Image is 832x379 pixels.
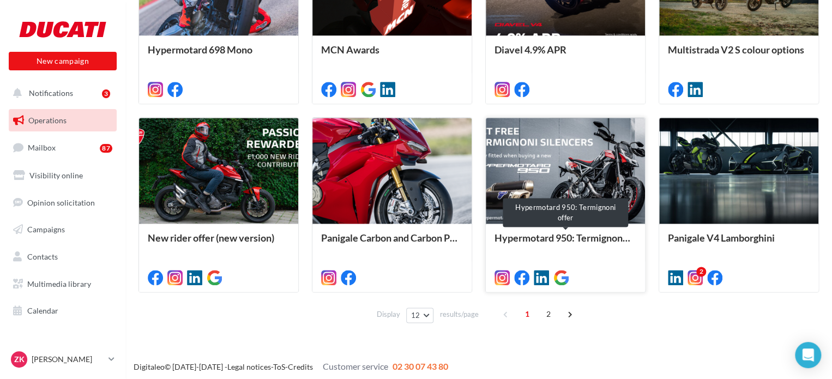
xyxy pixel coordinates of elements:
span: Opinion solicitation [27,197,95,207]
a: Opinion solicitation [7,191,119,214]
span: Visibility online [29,171,83,180]
div: Hypermotard 950: Termignoni offer [495,232,636,254]
div: Hypermotard 950: Termignoni offer [503,198,628,227]
a: Operations [7,109,119,132]
span: Multimedia library [27,279,91,288]
a: Legal notices [227,362,271,371]
div: Panigale V4 Lamborghini [668,232,810,254]
a: Multimedia library [7,273,119,296]
span: results/page [439,309,478,320]
a: ZK [PERSON_NAME] [9,349,117,370]
span: 1 [519,305,536,323]
p: [PERSON_NAME] [32,354,104,365]
button: 12 [406,308,434,323]
div: Diavel 4.9% APR [495,44,636,66]
span: 12 [411,311,420,320]
a: Visibility online [7,164,119,187]
div: Hypermotard 698 Mono [148,44,290,66]
span: Operations [28,116,67,125]
span: 02 30 07 43 80 [393,361,448,371]
span: Display [377,309,400,320]
button: Notifications 3 [7,82,114,105]
span: Campaigns [27,225,65,234]
div: New rider offer (new version) [148,232,290,254]
span: Customer service [323,361,388,371]
div: Multistrada V2 S colour options [668,44,810,66]
a: Contacts [7,245,119,268]
a: Mailbox87 [7,136,119,159]
a: Campaigns [7,218,119,241]
span: © [DATE]-[DATE] - - - [134,362,448,371]
div: 2 [696,267,706,276]
a: Calendar [7,299,119,322]
div: 87 [100,144,112,153]
span: Mailbox [28,143,56,152]
div: Open Intercom Messenger [795,342,821,368]
span: 2 [540,305,557,323]
span: Contacts [27,252,58,261]
div: MCN Awards [321,44,463,66]
button: New campaign [9,52,117,70]
div: 3 [102,89,110,98]
a: Digitaleo [134,362,165,371]
a: Credits [288,362,313,371]
span: Calendar [27,306,58,315]
span: Notifications [29,88,73,98]
div: Panigale Carbon and Carbon Pro trims [321,232,463,254]
a: ToS [273,362,285,371]
span: ZK [14,354,25,365]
